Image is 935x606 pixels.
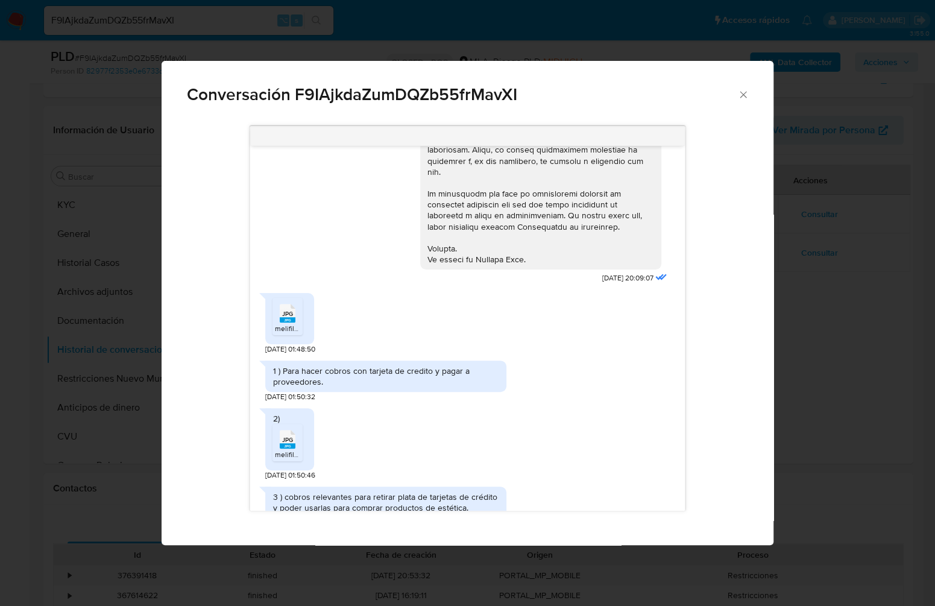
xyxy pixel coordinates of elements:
span: JPG [282,436,293,444]
span: Conversación F9IAjkdaZumDQZb55frMavXI [187,86,737,103]
div: 3 ) cobros relevantes para retirar plata de tarjetas de crédito y poder usarlas para comprar prod... [272,491,499,513]
span: [DATE] 01:50:46 [265,470,315,481]
div: 2) [272,413,307,424]
span: JPG [282,310,293,318]
div: 1 ) Para hacer cobros con tarjeta de credito y pagar a proveedores. [272,365,499,387]
div: Comunicación [162,61,773,546]
span: [DATE] 20:09:07 [602,273,653,283]
span: melifile5313939089514173481.jpg [275,449,383,459]
span: [DATE] 01:48:50 [265,344,315,355]
span: melifile4918470424891799097.jpg [275,323,385,333]
button: Cerrar [737,89,748,99]
span: [DATE] 01:50:32 [265,392,315,402]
